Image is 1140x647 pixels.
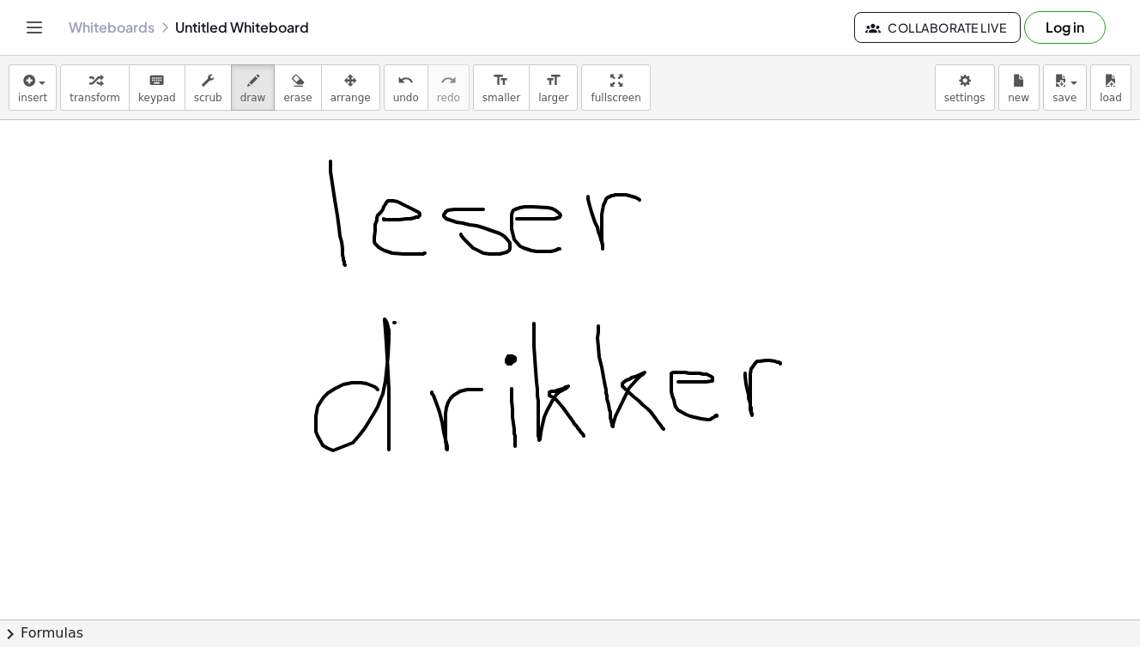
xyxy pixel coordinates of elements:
span: scrub [194,92,222,104]
span: transform [70,92,120,104]
span: insert [18,92,47,104]
a: Whiteboards [69,19,155,36]
span: draw [240,92,266,104]
button: arrange [321,64,380,111]
i: format_size [493,70,509,91]
i: redo [440,70,457,91]
button: load [1090,64,1131,111]
button: new [998,64,1040,111]
span: erase [283,92,312,104]
button: keyboardkeypad [129,64,185,111]
button: undoundo [384,64,428,111]
span: smaller [482,92,520,104]
button: scrub [185,64,232,111]
span: fullscreen [591,92,640,104]
span: redo [437,92,460,104]
button: draw [231,64,276,111]
span: settings [944,92,985,104]
button: format_sizesmaller [473,64,530,111]
span: load [1100,92,1122,104]
button: Collaborate Live [854,12,1021,43]
button: insert [9,64,57,111]
i: format_size [545,70,561,91]
span: new [1008,92,1029,104]
button: Log in [1024,11,1106,44]
button: redoredo [427,64,470,111]
button: erase [274,64,321,111]
span: undo [393,92,419,104]
button: save [1043,64,1087,111]
span: save [1052,92,1076,104]
span: larger [538,92,568,104]
button: format_sizelarger [529,64,578,111]
span: keypad [138,92,176,104]
span: arrange [330,92,371,104]
button: transform [60,64,130,111]
i: keyboard [149,70,165,91]
button: Toggle navigation [21,14,48,41]
span: Collaborate Live [869,20,1006,35]
i: undo [397,70,414,91]
button: settings [935,64,995,111]
button: fullscreen [581,64,650,111]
